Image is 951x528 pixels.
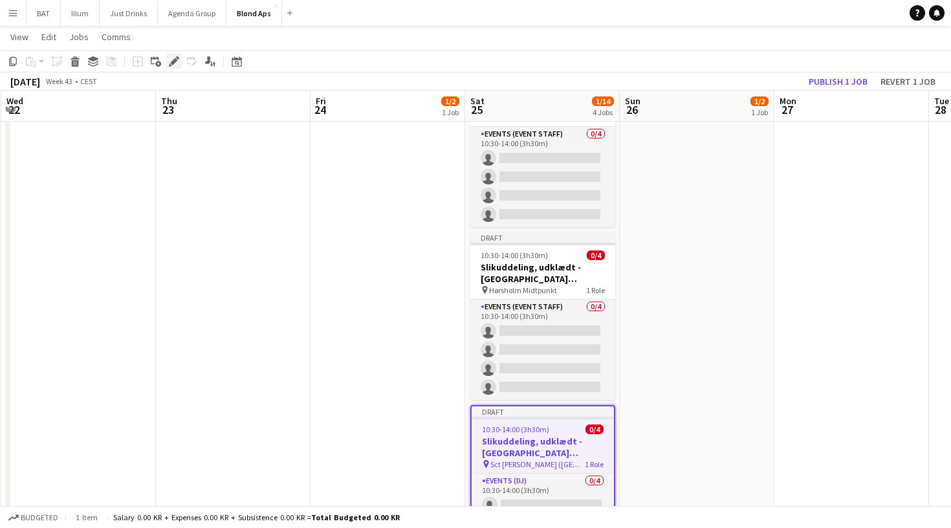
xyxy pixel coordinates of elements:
[36,28,61,45] a: Edit
[490,459,585,469] span: Sct [PERSON_NAME] ([GEOGRAPHIC_DATA])
[585,424,604,434] span: 0/4
[6,511,60,525] button: Budgeted
[10,31,28,43] span: View
[6,95,23,107] span: Wed
[586,285,605,295] span: 1 Role
[61,1,100,26] button: Illum
[96,28,136,45] a: Comms
[751,107,768,117] div: 1 Job
[623,102,640,117] span: 26
[71,512,102,522] span: 1 item
[470,232,615,243] div: Draft
[100,1,158,26] button: Just Drinks
[226,1,282,26] button: Blond Aps
[5,28,34,45] a: View
[113,512,400,522] div: Salary 0.00 KR + Expenses 0.00 KR + Subsistence 0.00 KR =
[470,60,615,227] app-job-card: Draft10:30-14:00 (3h30m)0/4Slikuddeling, udklædt - Farum Bytorv Farum Bytorv1 RoleEvents (Event S...
[41,31,56,43] span: Edit
[470,300,615,400] app-card-role: Events (Event Staff)0/410:30-14:00 (3h30m)
[592,96,614,106] span: 1/14
[10,75,40,88] div: [DATE]
[489,285,557,295] span: Hørsholm Midtpunkt
[468,102,485,117] span: 25
[316,95,326,107] span: Fri
[64,28,94,45] a: Jobs
[314,102,326,117] span: 24
[481,250,548,260] span: 10:30-14:00 (3h30m)
[472,406,614,417] div: Draft
[803,73,873,90] button: Publish 1 job
[442,107,459,117] div: 1 Job
[593,107,613,117] div: 4 Jobs
[625,95,640,107] span: Sun
[585,459,604,469] span: 1 Role
[470,232,615,400] app-job-card: Draft10:30-14:00 (3h30m)0/4Slikuddeling, udklædt - [GEOGRAPHIC_DATA] Midtpunkt Hørsholm Midtpunkt...
[587,250,605,260] span: 0/4
[470,127,615,227] app-card-role: Events (Event Staff)0/410:30-14:00 (3h30m)
[69,31,89,43] span: Jobs
[161,95,177,107] span: Thu
[311,512,400,522] span: Total Budgeted 0.00 KR
[5,102,23,117] span: 22
[158,1,226,26] button: Agenda Group
[102,31,131,43] span: Comms
[159,102,177,117] span: 23
[482,424,549,434] span: 10:30-14:00 (3h30m)
[27,1,61,26] button: BAT
[932,102,949,117] span: 28
[21,513,58,522] span: Budgeted
[780,95,796,107] span: Mon
[778,102,796,117] span: 27
[80,76,97,86] div: CEST
[472,435,614,459] h3: Slikuddeling, udklædt - [GEOGRAPHIC_DATA][PERSON_NAME] ([GEOGRAPHIC_DATA])
[875,73,941,90] button: Revert 1 job
[43,76,75,86] span: Week 43
[441,96,459,106] span: 1/2
[750,96,769,106] span: 1/2
[470,95,485,107] span: Sat
[934,95,949,107] span: Tue
[470,261,615,285] h3: Slikuddeling, udklædt - [GEOGRAPHIC_DATA] Midtpunkt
